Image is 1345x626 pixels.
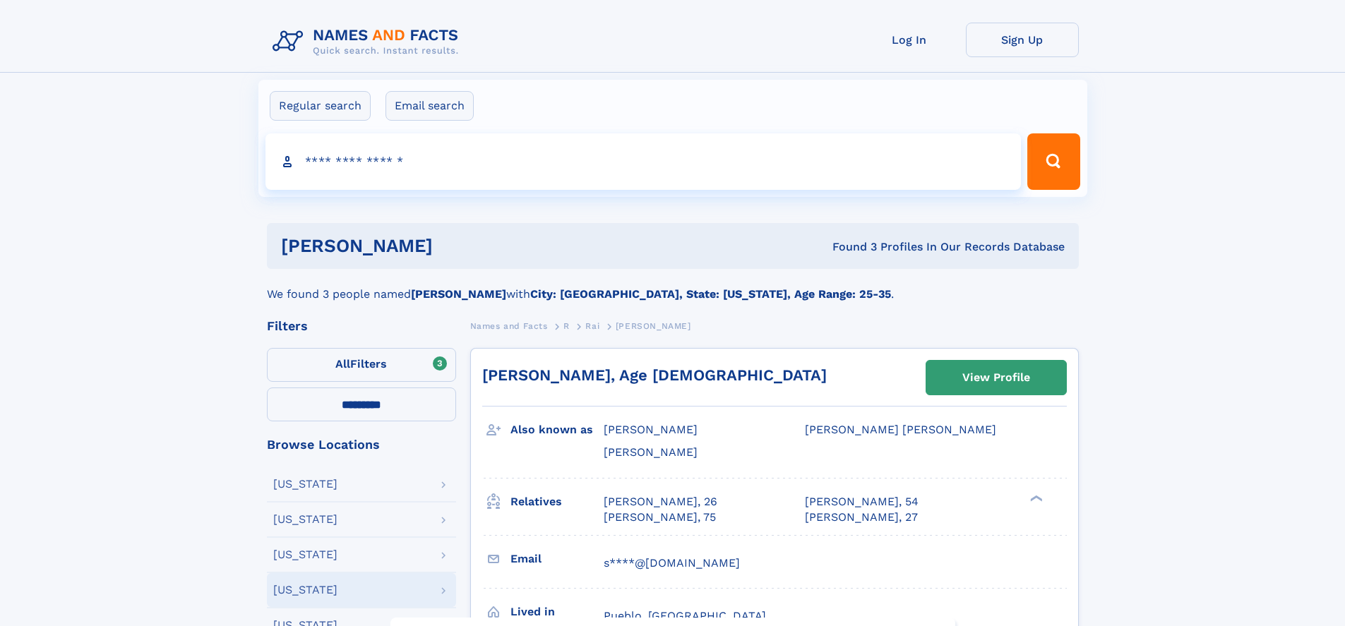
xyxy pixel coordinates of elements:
[563,317,570,335] a: R
[267,269,1079,303] div: We found 3 people named with .
[273,549,337,560] div: [US_STATE]
[962,361,1030,394] div: View Profile
[267,320,456,332] div: Filters
[470,317,548,335] a: Names and Facts
[1027,493,1044,502] div: ❯
[805,423,996,436] span: [PERSON_NAME] [PERSON_NAME]
[853,23,966,57] a: Log In
[633,239,1065,255] div: Found 3 Profiles In Our Records Database
[273,514,337,525] div: [US_STATE]
[805,494,919,510] a: [PERSON_NAME], 54
[267,438,456,451] div: Browse Locations
[966,23,1079,57] a: Sign Up
[411,287,506,301] b: [PERSON_NAME]
[530,287,891,301] b: City: [GEOGRAPHIC_DATA], State: [US_STATE], Age Range: 25-35
[273,584,337,596] div: [US_STATE]
[604,494,717,510] a: [PERSON_NAME], 26
[616,321,691,331] span: [PERSON_NAME]
[604,609,766,622] span: Pueblo, [GEOGRAPHIC_DATA]
[926,361,1066,395] a: View Profile
[482,366,827,384] a: [PERSON_NAME], Age [DEMOGRAPHIC_DATA]
[265,133,1022,190] input: search input
[281,237,633,255] h1: [PERSON_NAME]
[273,478,337,490] div: [US_STATE]
[270,91,371,121] label: Regular search
[805,510,918,525] a: [PERSON_NAME], 27
[585,317,599,335] a: Rai
[267,348,456,382] label: Filters
[510,490,604,514] h3: Relatives
[604,423,698,436] span: [PERSON_NAME]
[335,357,350,371] span: All
[563,321,570,331] span: R
[510,418,604,442] h3: Also known as
[267,23,470,61] img: Logo Names and Facts
[510,547,604,571] h3: Email
[604,510,716,525] a: [PERSON_NAME], 75
[604,445,698,459] span: [PERSON_NAME]
[1027,133,1080,190] button: Search Button
[510,600,604,624] h3: Lived in
[385,91,474,121] label: Email search
[585,321,599,331] span: Rai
